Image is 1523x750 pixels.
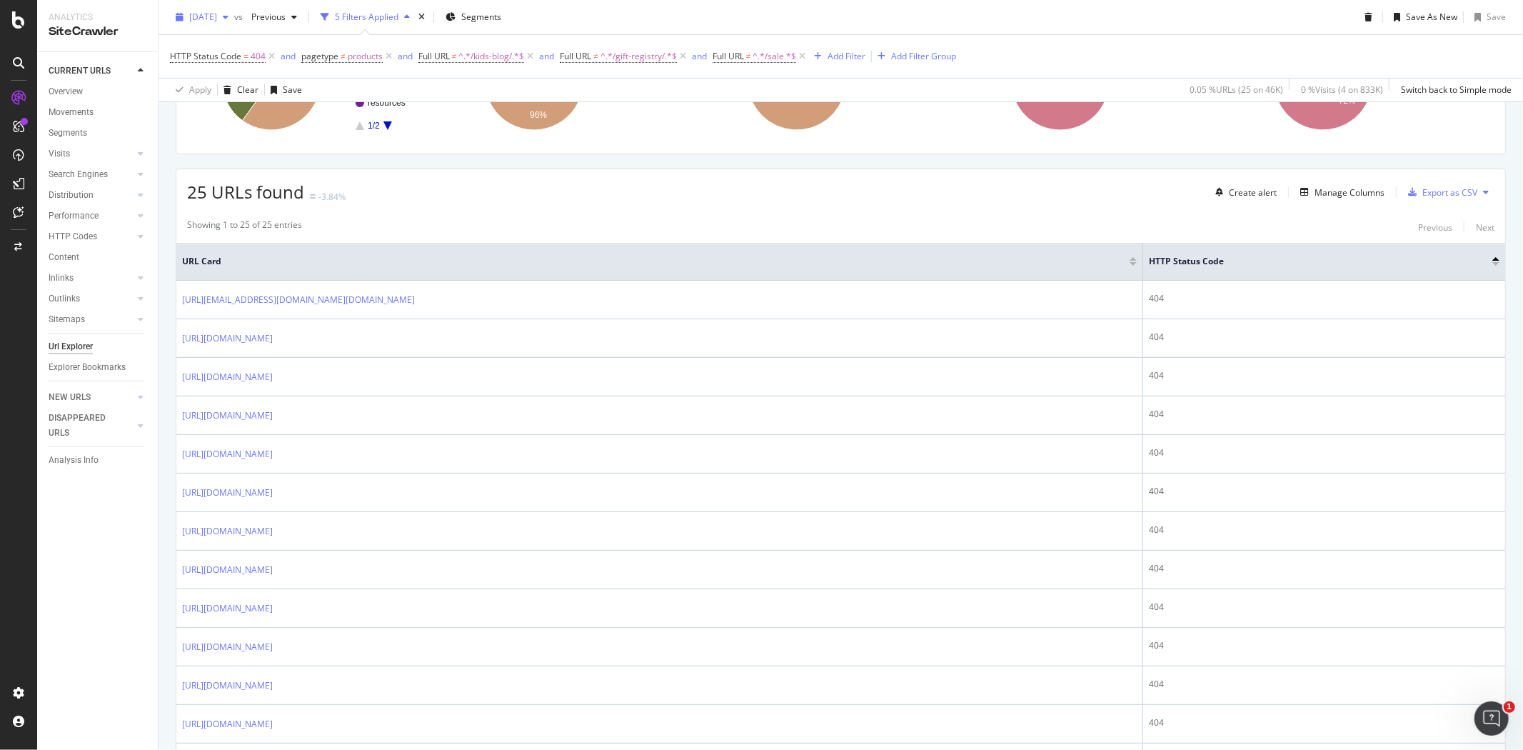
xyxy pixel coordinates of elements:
button: and [398,49,413,63]
a: [URL][DOMAIN_NAME] [182,679,273,693]
span: Full URL [560,50,591,62]
div: and [281,50,296,62]
span: ≠ [341,50,346,62]
a: [URL][DOMAIN_NAME] [182,640,273,654]
a: Sitemaps [49,312,134,327]
div: 404 [1149,601,1499,614]
div: 404 [1149,678,1499,691]
div: 404 [1149,292,1499,305]
text: 1/2 [368,121,380,131]
div: 404 [1149,408,1499,421]
a: Visits [49,146,134,161]
iframe: Intercom live chat [1474,701,1509,736]
a: Overview [49,84,148,99]
div: Showing 1 to 25 of 25 entries [187,219,302,236]
span: Segments [461,11,501,23]
div: Search Engines [49,167,108,182]
div: Next [1476,221,1494,234]
span: HTTP Status Code [170,50,241,62]
div: times [416,10,428,24]
span: ≠ [746,50,751,62]
div: Save As New [1406,11,1457,23]
div: Content [49,250,79,265]
a: [URL][EMAIL_ADDRESS][DOMAIN_NAME][DOMAIN_NAME] [182,293,415,307]
div: 404 [1149,524,1499,536]
div: DISAPPEARED URLS [49,411,121,441]
div: Sitemaps [49,312,85,327]
button: Save [265,79,302,101]
a: Segments [49,126,148,141]
div: Manage Columns [1315,186,1384,199]
div: Export as CSV [1422,186,1477,199]
div: Outlinks [49,291,80,306]
button: Manage Columns [1295,184,1384,201]
a: [URL][DOMAIN_NAME] [182,717,273,731]
button: Save As New [1388,6,1457,29]
a: Content [49,250,148,265]
button: Save [1469,6,1506,29]
span: Full URL [418,50,450,62]
button: Next [1476,219,1494,236]
span: ^.*/sale.*$ [753,46,796,66]
button: Segments [440,6,507,29]
a: [URL][DOMAIN_NAME] [182,601,273,616]
div: HTTP Codes [49,229,97,244]
div: -3.84% [318,191,346,203]
a: [URL][DOMAIN_NAME] [182,447,273,461]
div: 404 [1149,331,1499,344]
div: Clear [237,84,258,96]
span: ≠ [452,50,457,62]
div: Distribution [49,188,94,203]
div: Overview [49,84,83,99]
div: 404 [1149,485,1499,498]
div: Apply [189,84,211,96]
span: HTTP Status Code [1149,255,1471,268]
a: Inlinks [49,271,134,286]
span: 1 [1504,701,1515,713]
a: Distribution [49,188,134,203]
a: Movements [49,105,148,120]
div: NEW URLS [49,390,91,405]
div: Previous [1418,221,1452,234]
button: Previous [246,6,303,29]
div: 0.05 % URLs ( 25 on 46K ) [1190,84,1283,96]
div: SiteCrawler [49,24,146,40]
button: Add Filter Group [872,48,956,65]
a: DISAPPEARED URLS [49,411,134,441]
a: NEW URLS [49,390,134,405]
div: Visits [49,146,70,161]
div: 0 % Visits ( 4 on 833K ) [1301,84,1383,96]
button: and [281,49,296,63]
button: Previous [1418,219,1452,236]
a: Url Explorer [49,339,148,354]
div: Switch back to Simple mode [1401,84,1512,96]
div: Segments [49,126,87,141]
button: Add Filter [808,48,865,65]
div: 404 [1149,639,1499,652]
a: [URL][DOMAIN_NAME] [182,563,273,577]
div: Create alert [1229,186,1277,199]
div: Inlinks [49,271,74,286]
div: and [398,50,413,62]
span: = [243,50,248,62]
a: HTTP Codes [49,229,134,244]
span: Full URL [713,50,744,62]
div: 404 [1149,446,1499,459]
div: Add Filter [828,50,865,62]
a: [URL][DOMAIN_NAME] [182,331,273,346]
button: and [692,49,707,63]
a: [URL][DOMAIN_NAME] [182,486,273,500]
button: Apply [170,79,211,101]
div: Add Filter Group [891,50,956,62]
button: [DATE] [170,6,234,29]
span: ^.*/gift-registry/.*$ [600,46,677,66]
div: Analysis Info [49,453,99,468]
span: 25 URLs found [187,180,304,204]
a: [URL][DOMAIN_NAME] [182,524,273,539]
a: Analysis Info [49,453,148,468]
span: pagetype [301,50,338,62]
div: Save [283,84,302,96]
div: Analytics [49,11,146,24]
div: 404 [1149,369,1499,382]
span: ^.*/kids-blog/.*$ [458,46,524,66]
